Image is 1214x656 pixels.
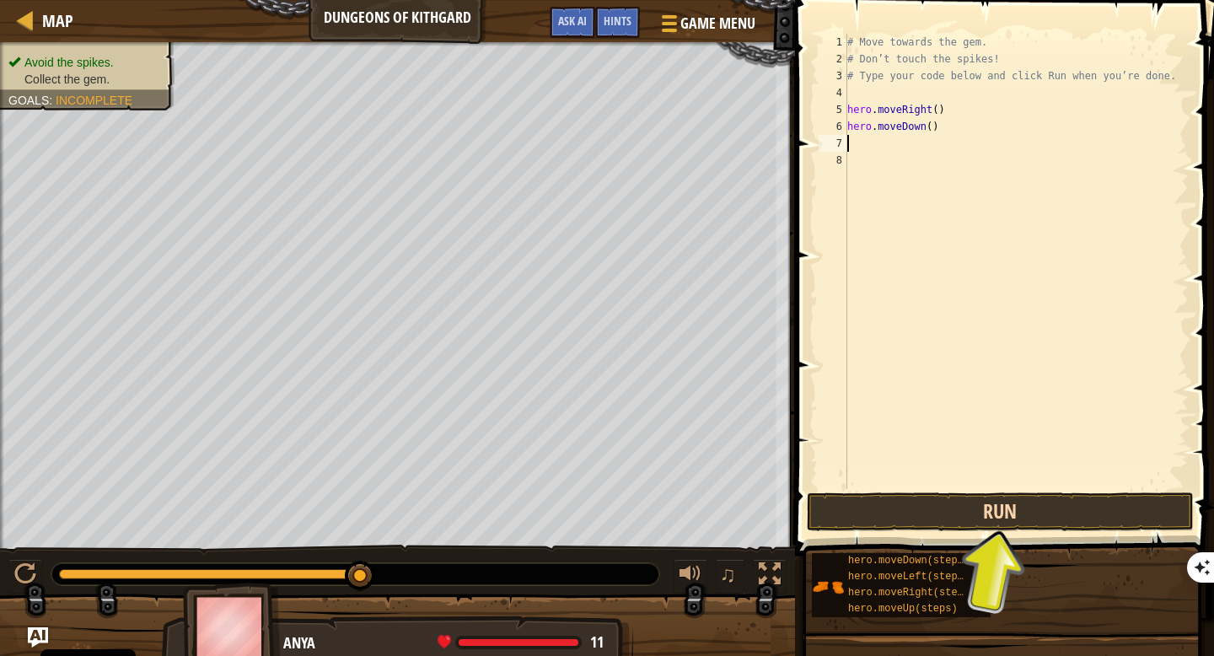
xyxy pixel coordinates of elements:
[34,9,73,32] a: Map
[848,587,975,599] span: hero.moveRight(steps)
[8,559,42,594] button: ⌘ + P: Pause
[8,54,162,71] li: Avoid the spikes.
[558,13,587,29] span: Ask AI
[283,632,616,654] div: Anya
[648,7,765,46] button: Game Menu
[719,562,736,587] span: ♫
[819,135,847,152] div: 7
[28,627,48,648] button: Ask AI
[812,571,844,603] img: portrait.png
[56,94,132,107] span: Incomplete
[848,603,958,615] span: hero.moveUp(steps)
[848,571,970,583] span: hero.moveLeft(steps)
[42,9,73,32] span: Map
[8,71,162,88] li: Collect the gem.
[674,559,707,594] button: Adjust volume
[680,13,755,35] span: Game Menu
[24,56,114,69] span: Avoid the spikes.
[604,13,631,29] span: Hints
[716,559,744,594] button: ♫
[590,632,604,653] span: 11
[24,73,110,86] span: Collect the gem.
[438,635,604,650] div: health: 11 / 11
[819,152,847,169] div: 8
[550,7,595,38] button: Ask AI
[819,51,847,67] div: 2
[819,101,847,118] div: 5
[819,67,847,84] div: 3
[8,94,49,107] span: Goals
[49,94,56,107] span: :
[807,492,1194,531] button: Run
[819,84,847,101] div: 4
[819,34,847,51] div: 1
[753,559,787,594] button: Toggle fullscreen
[819,118,847,135] div: 6
[848,555,970,567] span: hero.moveDown(steps)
